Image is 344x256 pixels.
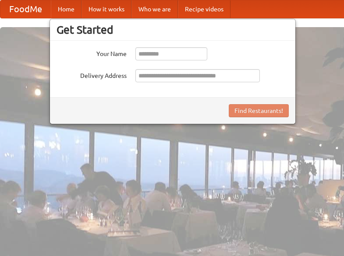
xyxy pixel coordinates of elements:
[51,0,82,18] a: Home
[57,47,127,58] label: Your Name
[229,104,289,117] button: Find Restaurants!
[131,0,178,18] a: Who we are
[57,23,289,36] h3: Get Started
[82,0,131,18] a: How it works
[57,69,127,80] label: Delivery Address
[178,0,231,18] a: Recipe videos
[0,0,51,18] a: FoodMe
